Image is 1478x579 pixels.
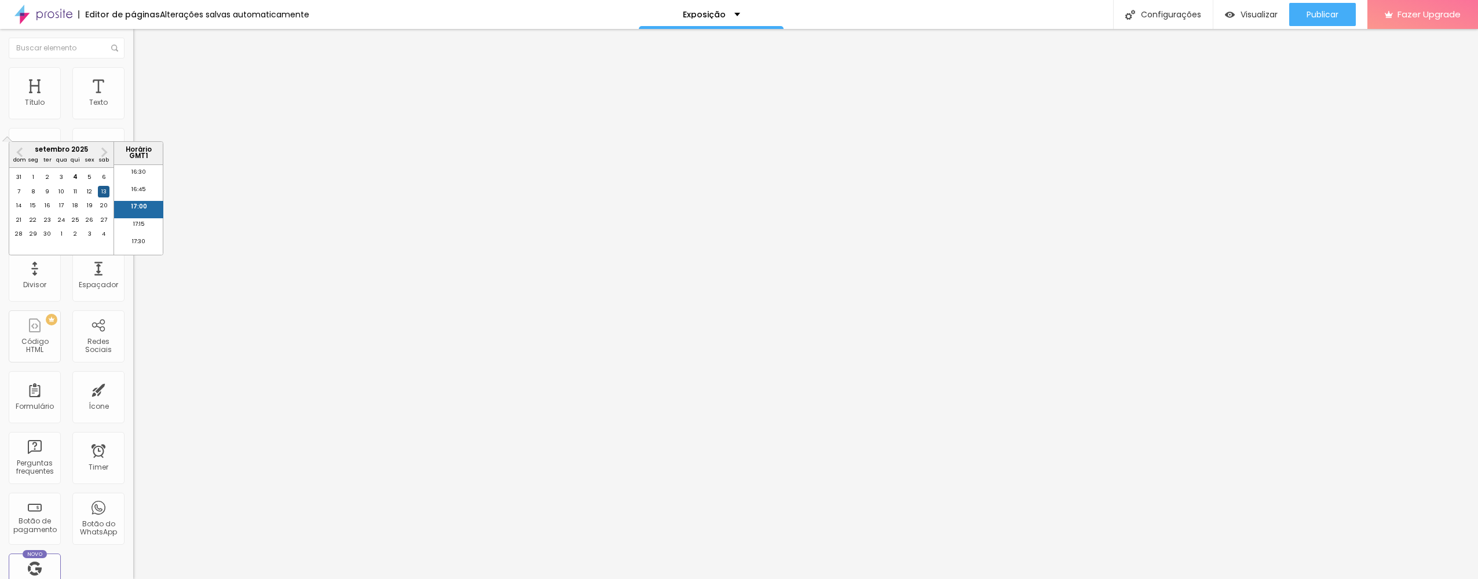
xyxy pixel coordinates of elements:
[23,281,46,289] div: Divisor
[98,186,109,197] div: Choose sábado, 13 de setembro de 2025
[95,143,114,162] button: Next Month
[69,171,81,183] div: Choose quinta-feira, 4 de setembro de 2025
[114,166,163,184] li: 16:30
[160,10,309,19] div: Alterações salvas automaticamente
[114,253,163,270] li: 17:45
[27,171,39,183] div: Choose segunda-feira, 1 de setembro de 2025
[25,98,45,107] div: Título
[56,171,67,183] div: Choose quarta-feira, 3 de setembro de 2025
[23,550,47,558] div: Novo
[114,184,163,201] li: 16:45
[1289,3,1356,26] button: Publicar
[98,228,109,240] div: Choose sábado, 4 de outubro de 2025
[69,200,81,211] div: Choose quinta-feira, 18 de setembro de 2025
[98,214,109,226] div: Choose sábado, 27 de setembro de 2025
[1397,9,1461,19] span: Fazer Upgrade
[12,171,111,241] div: month 2025-09
[27,200,39,211] div: Choose segunda-feira, 15 de setembro de 2025
[114,236,163,253] li: 17:30
[117,146,160,153] p: Horário
[114,218,163,236] li: 17:15
[84,186,96,197] div: Choose sexta-feira, 12 de setembro de 2025
[111,45,118,52] img: Icone
[69,154,81,166] div: qui
[56,154,67,166] div: qua
[27,186,39,197] div: Choose segunda-feira, 8 de setembro de 2025
[98,200,109,211] div: Choose sábado, 20 de setembro de 2025
[75,520,121,537] div: Botão do WhatsApp
[13,214,25,226] div: Choose domingo, 21 de setembro de 2025
[89,402,109,411] div: Ícone
[13,228,25,240] div: Choose domingo, 28 de setembro de 2025
[84,228,96,240] div: Choose sexta-feira, 3 de outubro de 2025
[89,98,108,107] div: Texto
[117,153,160,159] p: GMT 1
[27,228,39,240] div: Choose segunda-feira, 29 de setembro de 2025
[42,214,53,226] div: Choose terça-feira, 23 de setembro de 2025
[13,171,25,183] div: Choose domingo, 31 de agosto de 2025
[69,228,81,240] div: Choose quinta-feira, 2 de outubro de 2025
[42,228,53,240] div: Choose terça-feira, 30 de setembro de 2025
[12,517,57,534] div: Botão de pagamento
[56,200,67,211] div: Choose quarta-feira, 17 de setembro de 2025
[1241,10,1278,19] span: Visualizar
[9,146,114,153] div: setembro 2025
[84,154,96,166] div: sex
[1307,10,1338,19] span: Publicar
[79,281,118,289] div: Espaçador
[12,338,57,354] div: Código HTML
[56,228,67,240] div: Choose quarta-feira, 1 de outubro de 2025
[98,171,109,183] div: Choose sábado, 6 de setembro de 2025
[89,463,108,471] div: Timer
[27,154,39,166] div: seg
[27,214,39,226] div: Choose segunda-feira, 22 de setembro de 2025
[1125,10,1135,20] img: Icone
[84,214,96,226] div: Choose sexta-feira, 26 de setembro de 2025
[69,214,81,226] div: Choose quinta-feira, 25 de setembro de 2025
[42,200,53,211] div: Choose terça-feira, 16 de setembro de 2025
[69,186,81,197] div: Choose quinta-feira, 11 de setembro de 2025
[75,338,121,354] div: Redes Sociais
[1225,10,1235,20] img: view-1.svg
[78,10,160,19] div: Editor de páginas
[13,186,25,197] div: Choose domingo, 7 de setembro de 2025
[13,200,25,211] div: Choose domingo, 14 de setembro de 2025
[16,402,54,411] div: Formulário
[114,201,163,218] li: 17:00
[56,186,67,197] div: Choose quarta-feira, 10 de setembro de 2025
[10,143,29,162] button: Previous Month
[12,459,57,476] div: Perguntas frequentes
[133,29,1478,579] iframe: Editor
[9,38,125,58] input: Buscar elemento
[56,214,67,226] div: Choose quarta-feira, 24 de setembro de 2025
[42,186,53,197] div: Choose terça-feira, 9 de setembro de 2025
[42,154,53,166] div: ter
[84,200,96,211] div: Choose sexta-feira, 19 de setembro de 2025
[683,10,726,19] p: Exposição
[42,171,53,183] div: Choose terça-feira, 2 de setembro de 2025
[84,171,96,183] div: Choose sexta-feira, 5 de setembro de 2025
[1213,3,1289,26] button: Visualizar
